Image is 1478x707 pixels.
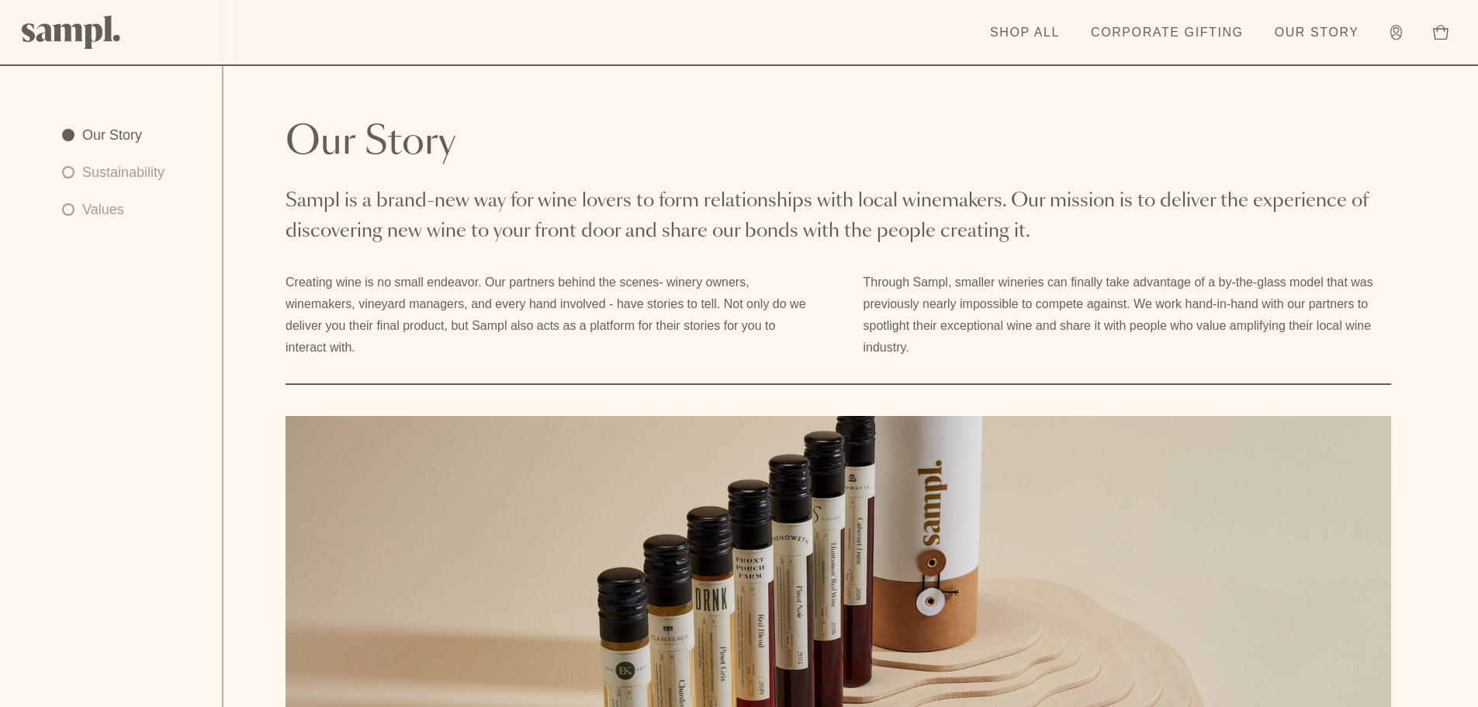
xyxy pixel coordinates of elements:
[62,161,164,183] a: Sustainability
[62,199,164,220] a: Values
[62,124,164,146] a: Our Story
[286,186,1391,247] p: Sampl is a brand-new way for wine lovers to form relationships with local winemakers. Our mission...
[286,124,1391,161] h2: Our Story
[286,272,814,359] p: Creating wine is no small endeavor. Our partners behind the scenes- winery owners, winemakers, vi...
[982,16,1068,50] a: Shop All
[22,16,121,49] img: Sampl logo
[864,272,1392,359] p: Through Sampl, smaller wineries can finally take advantage of a by-the-glass model that was previ...
[1267,16,1367,50] a: Our Story
[1083,16,1251,50] a: Corporate Gifting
